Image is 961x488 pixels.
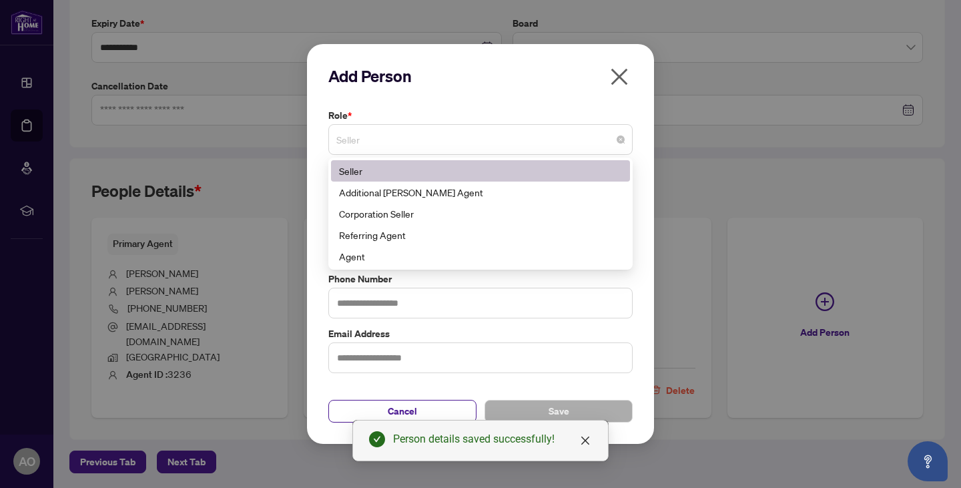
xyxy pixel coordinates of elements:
h2: Add Person [328,65,633,87]
span: Seller [336,127,625,152]
div: Additional [PERSON_NAME] Agent [339,185,622,200]
label: Email Address [328,326,633,341]
div: Person details saved successfully! [393,431,592,447]
div: Additional RAHR Agent [331,182,630,203]
span: close-circle [617,136,625,144]
button: Save [485,400,633,423]
div: Seller [339,164,622,178]
div: Referring Agent [339,228,622,242]
span: check-circle [369,431,385,447]
button: Cancel [328,400,476,423]
span: close [609,66,630,87]
span: Cancel [388,401,417,422]
label: Phone Number [328,272,633,286]
div: Referring Agent [331,224,630,246]
span: close [580,435,591,446]
div: Agent [339,249,622,264]
div: Agent [331,246,630,267]
div: Seller [331,160,630,182]
a: Close [578,433,593,448]
div: Corporation Seller [331,203,630,224]
label: Role [328,108,633,123]
button: Open asap [908,441,948,481]
div: Corporation Seller [339,206,622,221]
